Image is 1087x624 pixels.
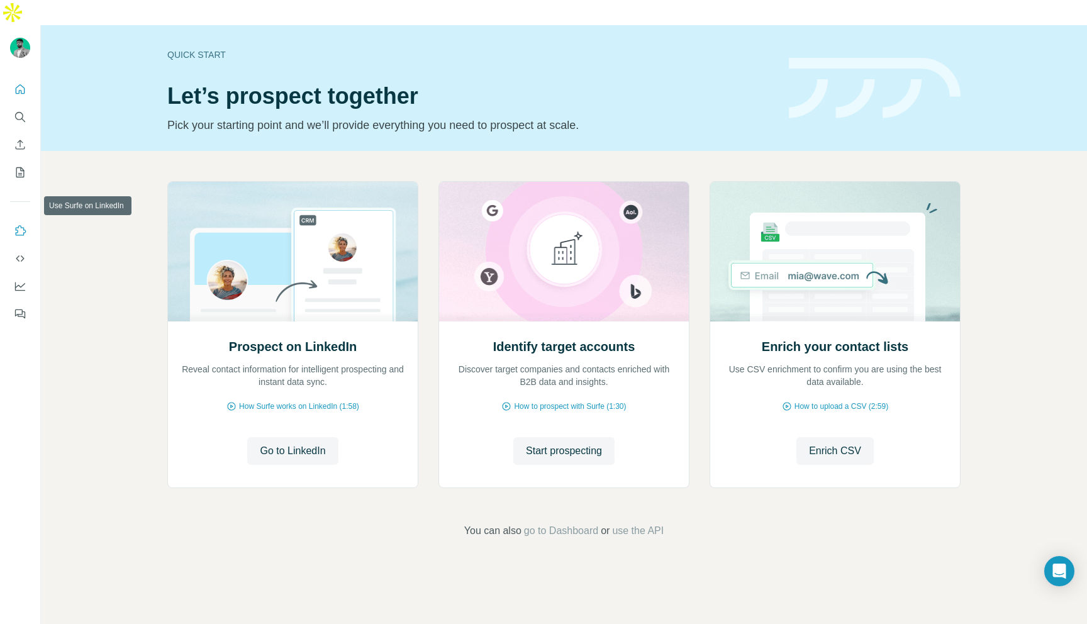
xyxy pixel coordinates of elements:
button: Dashboard [10,275,30,298]
button: Search [10,106,30,128]
span: Go to LinkedIn [260,443,325,459]
span: or [601,523,610,538]
h2: Identify target accounts [493,338,635,355]
button: Go to LinkedIn [247,437,338,465]
h2: Prospect on LinkedIn [229,338,357,355]
h1: Let’s prospect together [167,84,774,109]
p: Use CSV enrichment to confirm you are using the best data available. [723,363,947,388]
button: Feedback [10,303,30,325]
img: Identify target accounts [438,182,689,321]
span: How to upload a CSV (2:59) [794,401,888,412]
button: Use Surfe on LinkedIn [10,220,30,242]
span: Enrich CSV [809,443,861,459]
img: Avatar [10,38,30,58]
button: Quick start [10,78,30,101]
button: Enrich CSV [10,133,30,156]
div: Open Intercom Messenger [1044,556,1074,586]
p: Pick your starting point and we’ll provide everything you need to prospect at scale. [167,116,774,134]
button: My lists [10,161,30,184]
img: Prospect on LinkedIn [167,182,418,321]
span: How Surfe works on LinkedIn (1:58) [239,401,359,412]
button: Enrich CSV [796,437,874,465]
button: Start prospecting [513,437,615,465]
span: How to prospect with Surfe (1:30) [514,401,626,412]
p: Reveal contact information for intelligent prospecting and instant data sync. [181,363,405,388]
button: go to Dashboard [524,523,598,538]
button: Use Surfe API [10,247,30,270]
img: Enrich your contact lists [710,182,961,321]
div: Quick start [167,48,774,61]
span: Start prospecting [526,443,602,459]
span: You can also [464,523,521,538]
img: banner [789,58,961,119]
button: use the API [612,523,664,538]
p: Discover target companies and contacts enriched with B2B data and insights. [452,363,676,388]
h2: Enrich your contact lists [762,338,908,355]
